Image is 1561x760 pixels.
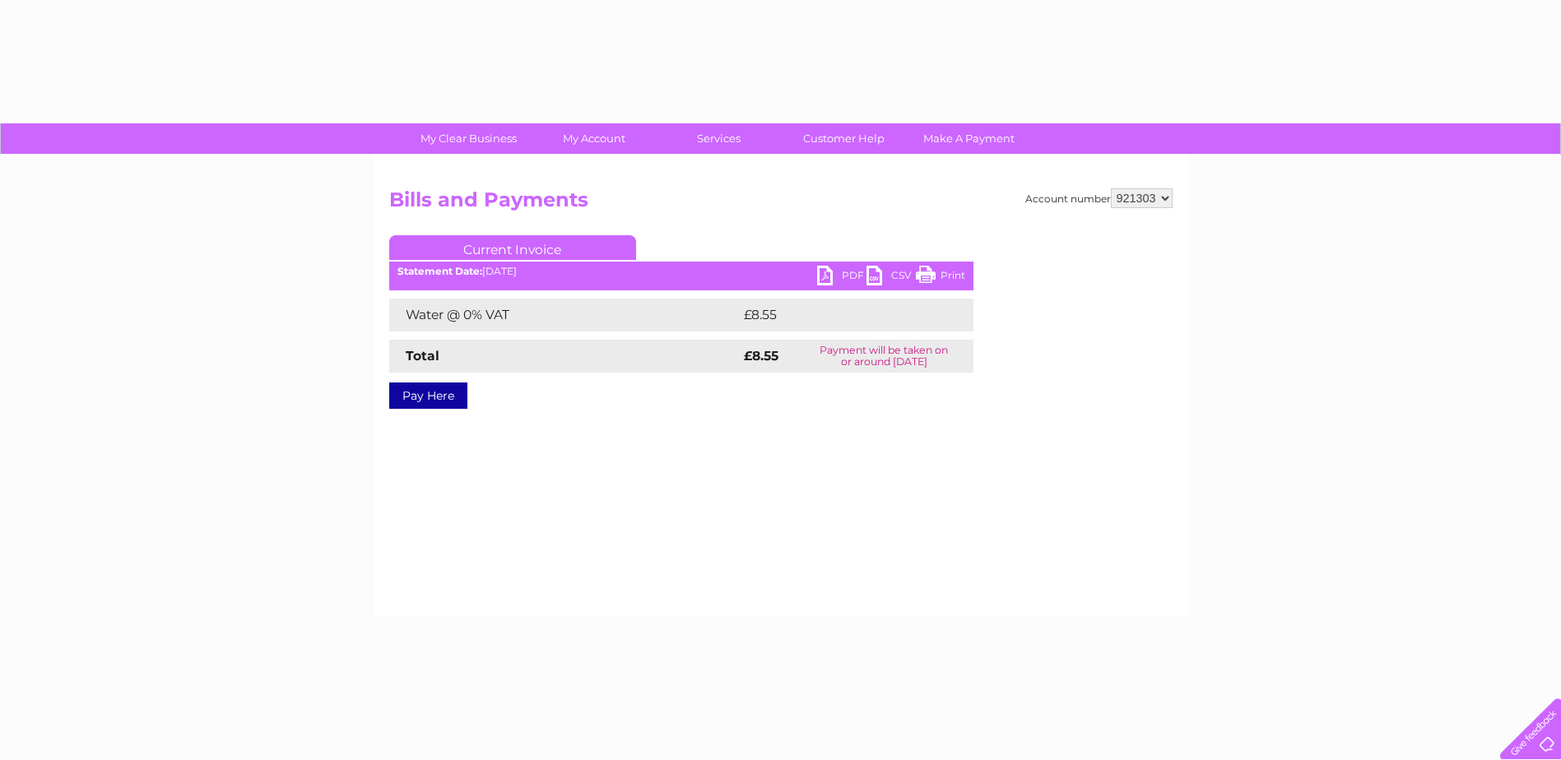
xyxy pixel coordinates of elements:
a: Pay Here [389,382,467,409]
a: Current Invoice [389,235,636,260]
h2: Bills and Payments [389,188,1173,220]
a: My Clear Business [401,123,537,154]
b: Statement Date: [397,265,482,277]
strong: £8.55 [744,348,778,364]
a: Print [916,266,965,290]
a: PDF [817,266,866,290]
td: Water @ 0% VAT [389,299,740,331]
a: Customer Help [776,123,912,154]
td: Payment will be taken on or around [DATE] [795,340,973,373]
a: Make A Payment [901,123,1037,154]
div: Account number [1025,188,1173,208]
strong: Total [406,348,439,364]
a: Services [651,123,787,154]
td: £8.55 [740,299,935,331]
a: My Account [526,123,662,154]
div: [DATE] [389,266,973,277]
a: CSV [866,266,916,290]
